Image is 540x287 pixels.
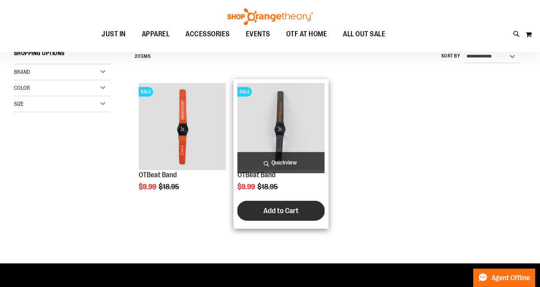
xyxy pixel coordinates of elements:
[139,171,177,179] a: OTBeat Band
[441,53,460,59] label: Sort By
[237,83,324,170] img: OTBeat Band
[14,85,30,91] span: Color
[492,274,530,282] span: Agent Offline
[135,50,151,63] h2: Items
[473,269,535,287] button: Agent Offline
[237,87,252,97] span: SALE
[135,53,137,59] span: 2
[237,183,256,191] span: $9.99
[237,83,324,171] a: OTBeat BandSALE
[237,171,275,179] a: OTBeat Band
[233,79,328,229] div: product
[237,201,325,221] button: Add to Cart
[257,183,279,191] span: $18.95
[286,25,327,43] span: OTF AT HOME
[14,101,24,107] span: Size
[14,46,110,64] strong: Shopping Options
[135,79,229,211] div: product
[142,25,170,43] span: APPAREL
[139,83,225,171] a: OTBeat BandSALE
[237,152,324,173] a: Quickview
[139,83,225,170] img: OTBeat Band
[186,25,230,43] span: ACCESSORIES
[159,183,180,191] span: $18.95
[14,69,30,75] span: Brand
[246,25,270,43] span: EVENTS
[139,183,157,191] span: $9.99
[139,87,153,97] span: SALE
[263,206,299,215] span: Add to Cart
[226,8,314,25] img: Shop Orangetheory
[343,25,386,43] span: ALL OUT SALE
[102,25,126,43] span: JUST IN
